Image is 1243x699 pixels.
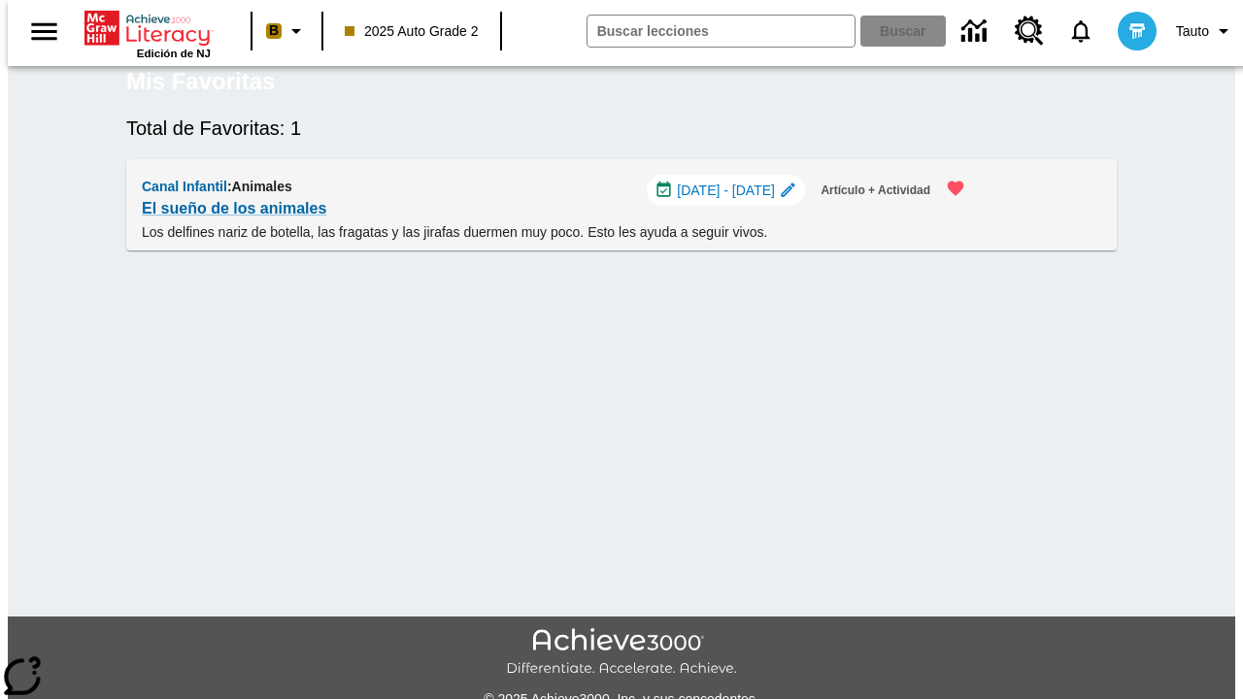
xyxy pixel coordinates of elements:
span: Canal Infantil [142,179,227,194]
button: Escoja un nuevo avatar [1106,6,1168,56]
span: 2025 Auto Grade 2 [345,21,479,42]
span: B [269,18,279,43]
a: Notificaciones [1056,6,1106,56]
span: [DATE] - [DATE] [677,181,775,201]
span: Artículo + Actividad [821,181,930,201]
div: Portada [84,7,211,59]
img: Achieve3000 Differentiate Accelerate Achieve [506,628,737,678]
button: Abrir el menú lateral [16,3,73,60]
span: : Animales [227,179,292,194]
a: Centro de información [950,5,1003,58]
h5: Mis Favoritas [126,66,275,97]
span: Tauto [1176,21,1209,42]
p: Los delfines nariz de botella, las fragatas y las jirafas duermen muy poco. Esto les ayuda a segu... [142,222,977,243]
span: Edición de NJ [137,48,211,59]
img: avatar image [1118,12,1157,50]
button: Artículo + Actividad [813,175,938,207]
a: El sueño de los animales [142,195,326,222]
button: Remover de Favoritas [934,167,977,210]
input: Buscar campo [588,16,855,47]
button: Boost El color de la clase es anaranjado claro. Cambiar el color de la clase. [258,14,316,49]
button: Perfil/Configuración [1168,14,1243,49]
h6: Total de Favoritas: 1 [126,113,1117,144]
div: 13 oct - 13 oct Elegir fechas [647,175,806,206]
a: Centro de recursos, Se abrirá en una pestaña nueva. [1003,5,1056,57]
a: Portada [84,9,211,48]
